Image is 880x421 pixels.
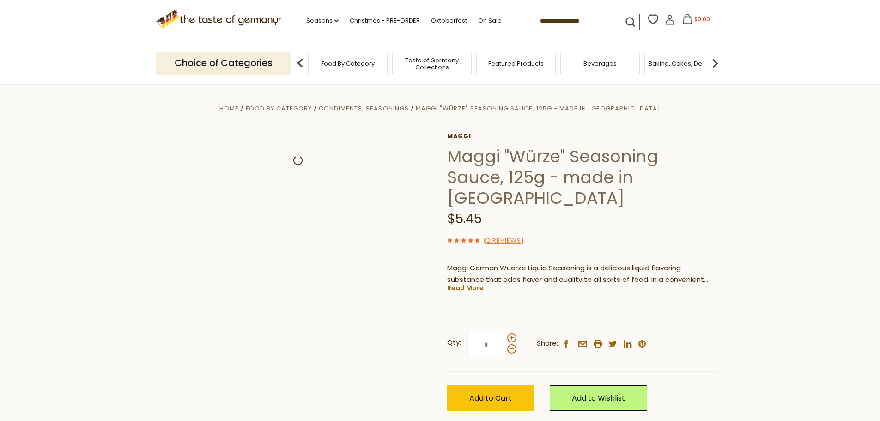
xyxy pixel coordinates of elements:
[550,385,647,411] a: Add to Wishlist
[350,16,420,26] a: Christmas - PRE-ORDER
[447,385,534,411] button: Add to Cart
[447,133,717,140] a: Maggi
[319,104,408,113] a: Condiments, Seasonings
[469,393,512,403] span: Add to Cart
[447,337,461,348] strong: Qty:
[649,60,720,67] a: Baking, Cakes, Desserts
[677,14,716,28] button: $0.00
[537,338,558,349] span: Share:
[291,54,310,73] img: previous arrow
[706,54,724,73] img: next arrow
[694,15,710,23] span: $0.00
[321,60,375,67] a: Food By Category
[583,60,617,67] a: Beverages
[156,52,291,74] p: Choice of Categories
[306,16,339,26] a: Seasons
[486,236,521,246] a: 2 Reviews
[416,104,661,113] a: Maggi "Würze" Seasoning Sauce, 125g - made in [GEOGRAPHIC_DATA]
[431,16,467,26] a: Oktoberfest
[447,283,484,293] a: Read More
[488,60,544,67] a: Featured Products
[478,16,502,26] a: On Sale
[447,262,717,286] p: Maggi German Wuerze Liquid Seasoning is a delicious liquid flavoring substance that adds flavor a...
[484,236,524,245] span: ( )
[246,104,312,113] a: Food By Category
[447,210,482,228] span: $5.45
[447,146,717,208] h1: Maggi "Würze" Seasoning Sauce, 125g - made in [GEOGRAPHIC_DATA]
[219,104,239,113] a: Home
[467,332,505,357] input: Qty:
[395,57,469,71] a: Taste of Germany Collections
